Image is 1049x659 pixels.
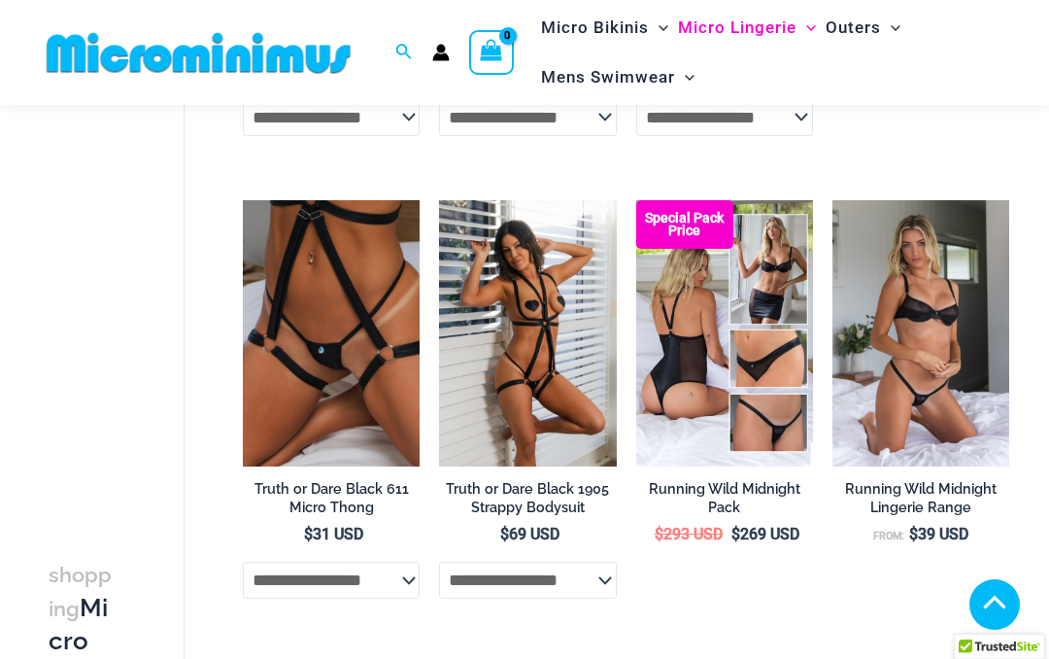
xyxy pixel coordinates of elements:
span: Micro Lingerie [678,3,796,52]
iframe: TrustedSite Certified [49,109,223,498]
img: All Styles (1) [636,200,813,466]
a: Truth or Dare Black 611 Micro Thong [243,480,420,524]
a: OutersMenu ToggleMenu Toggle [821,3,905,52]
span: shopping [49,563,112,621]
span: $ [909,525,918,543]
a: Mens SwimwearMenu ToggleMenu Toggle [536,52,699,102]
span: $ [731,525,740,543]
span: From: [873,530,904,542]
span: $ [655,525,663,543]
span: Micro Bikinis [541,3,649,52]
b: Special Pack Price [636,212,733,237]
a: View Shopping Cart, empty [469,30,514,75]
a: Running Wild Midnight Lingerie Range [832,480,1009,524]
span: Menu Toggle [796,3,816,52]
span: $ [500,525,509,543]
span: Menu Toggle [675,52,694,102]
span: Outers [826,3,881,52]
a: Truth or Dare Black 1905 Strappy Bodysuit [439,480,616,524]
bdi: 293 USD [655,525,723,543]
h2: Truth or Dare Black 1905 Strappy Bodysuit [439,480,616,516]
a: Search icon link [395,41,413,65]
bdi: 39 USD [909,525,968,543]
a: All Styles (1) Running Wild Midnight 1052 Top 6512 Bottom 04Running Wild Midnight 1052 Top 6512 B... [636,200,813,466]
bdi: 269 USD [731,525,799,543]
span: Menu Toggle [649,3,668,52]
img: Truth or Dare Black 1905 Bodysuit 611 Micro 07 [439,200,616,466]
img: MM SHOP LOGO FLAT [39,31,358,75]
a: Running Wild Midnight Pack [636,480,813,524]
a: Micro LingerieMenu ToggleMenu Toggle [673,3,821,52]
h2: Truth or Dare Black 611 Micro Thong [243,480,420,516]
span: Mens Swimwear [541,52,675,102]
a: Running Wild Midnight 1052 Top 6512 Bottom 02Running Wild Midnight 1052 Top 6512 Bottom 05Running... [832,200,1009,466]
bdi: 69 USD [500,525,559,543]
a: Account icon link [432,44,450,61]
bdi: 31 USD [304,525,363,543]
h2: Running Wild Midnight Lingerie Range [832,480,1009,516]
a: Micro BikinisMenu ToggleMenu Toggle [536,3,673,52]
img: Running Wild Midnight 1052 Top 6512 Bottom 02 [832,200,1009,466]
span: $ [304,525,313,543]
a: Truth or Dare Black Micro 02Truth or Dare Black 1905 Bodysuit 611 Micro 12Truth or Dare Black 190... [243,200,420,466]
h2: Running Wild Midnight Pack [636,480,813,516]
img: Truth or Dare Black Micro 02 [243,200,420,466]
span: Menu Toggle [881,3,900,52]
a: Truth or Dare Black 1905 Bodysuit 611 Micro 07Truth or Dare Black 1905 Bodysuit 611 Micro 05Truth... [439,200,616,466]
